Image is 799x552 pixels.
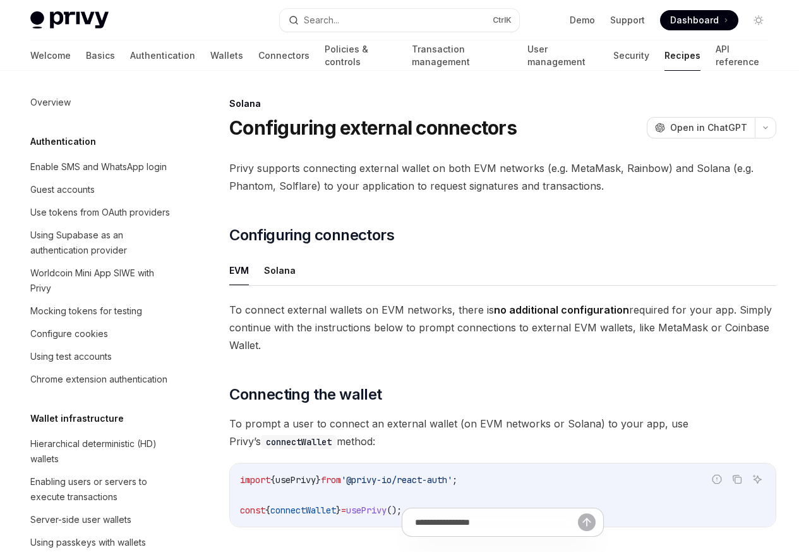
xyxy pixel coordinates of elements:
a: User management [527,40,599,71]
span: } [316,474,321,486]
span: usePrivy [275,474,316,486]
a: Guest accounts [20,178,182,201]
a: Security [613,40,649,71]
a: Policies & controls [325,40,397,71]
span: from [321,474,341,486]
span: Ctrl K [493,15,512,25]
div: Guest accounts [30,182,95,197]
a: Wallets [210,40,243,71]
div: Search... [304,13,339,28]
span: import [240,474,270,486]
div: Mocking tokens for testing [30,304,142,319]
div: Configure cookies [30,326,108,341]
a: Connectors [258,40,309,71]
a: Overview [20,91,182,114]
button: Report incorrect code [709,471,725,488]
span: = [341,505,346,516]
a: Configure cookies [20,322,182,345]
span: usePrivy [346,505,387,516]
a: Mocking tokens for testing [20,300,182,322]
span: To connect external wallets on EVM networks, there is required for your app. Simply continue with... [229,301,776,354]
span: Dashboard [670,14,719,27]
a: Recipes [664,40,700,71]
a: Using Supabase as an authentication provider [20,224,182,262]
span: Open in ChatGPT [670,121,747,134]
a: Server-side user wallets [20,508,182,531]
span: { [265,505,270,516]
a: Use tokens from OAuth providers [20,201,182,224]
img: light logo [30,11,109,29]
div: Using passkeys with wallets [30,535,146,550]
a: Enable SMS and WhatsApp login [20,156,182,178]
div: Worldcoin Mini App SIWE with Privy [30,266,174,296]
span: Configuring connectors [229,225,394,245]
button: Search...CtrlK [280,9,519,32]
div: Chrome extension authentication [30,372,167,387]
a: Transaction management [412,40,512,71]
a: Authentication [130,40,195,71]
span: { [270,474,275,486]
div: Using test accounts [30,349,112,364]
span: '@privy-io/react-auth' [341,474,452,486]
button: Solana [264,255,296,285]
a: Support [610,14,645,27]
a: Chrome extension authentication [20,368,182,391]
input: Ask a question... [415,508,578,536]
a: Welcome [30,40,71,71]
div: Solana [229,97,776,110]
span: To prompt a user to connect an external wallet (on EVM networks or Solana) to your app, use Privy... [229,415,776,450]
a: Worldcoin Mini App SIWE with Privy [20,262,182,300]
span: ; [452,474,457,486]
a: Demo [570,14,595,27]
a: API reference [716,40,769,71]
span: connectWallet [270,505,336,516]
div: Using Supabase as an authentication provider [30,228,174,258]
span: } [336,505,341,516]
a: Dashboard [660,10,738,30]
a: Using test accounts [20,345,182,368]
a: Hierarchical deterministic (HD) wallets [20,432,182,470]
div: Overview [30,95,71,110]
button: EVM [229,255,249,285]
a: Enabling users or servers to execute transactions [20,470,182,508]
span: Connecting the wallet [229,384,381,405]
div: Enable SMS and WhatsApp login [30,159,167,175]
strong: no additional configuration [494,304,629,316]
button: Ask AI [749,471,766,488]
span: (); [387,505,402,516]
span: Privy supports connecting external wallet on both EVM networks (e.g. MetaMask, Rainbow) and Solan... [229,159,776,195]
h1: Configuring external connectors [229,116,517,139]
code: connectWallet [261,435,337,449]
button: Copy the contents from the code block [729,471,745,488]
div: Enabling users or servers to execute transactions [30,474,174,505]
div: Server-side user wallets [30,512,131,527]
h5: Wallet infrastructure [30,411,124,426]
button: Send message [578,513,596,531]
button: Open in ChatGPT [647,117,755,138]
span: const [240,505,265,516]
button: Toggle dark mode [748,10,769,30]
a: Basics [86,40,115,71]
div: Hierarchical deterministic (HD) wallets [30,436,174,467]
div: Use tokens from OAuth providers [30,205,170,220]
h5: Authentication [30,134,96,149]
